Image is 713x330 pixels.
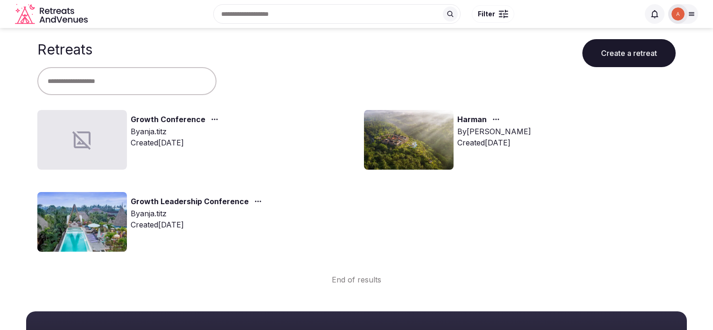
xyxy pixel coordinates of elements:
img: Top retreat image for the retreat: Harman [364,110,454,170]
div: Created [DATE] [131,137,222,148]
a: Harman [457,114,487,126]
div: Created [DATE] [131,219,266,230]
div: Created [DATE] [457,137,531,148]
span: Filter [478,9,495,19]
button: Filter [472,5,514,23]
img: anja.titz [671,7,685,21]
div: End of results [37,259,676,285]
div: By anja.titz [131,208,266,219]
div: By [PERSON_NAME] [457,126,531,137]
div: By anja.titz [131,126,222,137]
a: Growth Conference [131,114,205,126]
h1: Retreats [37,41,92,58]
a: Visit the homepage [15,4,90,25]
button: Create a retreat [582,39,676,67]
svg: Retreats and Venues company logo [15,4,90,25]
img: Top retreat image for the retreat: Growth Leadership Conference [37,192,127,252]
a: Growth Leadership Conference [131,196,249,208]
